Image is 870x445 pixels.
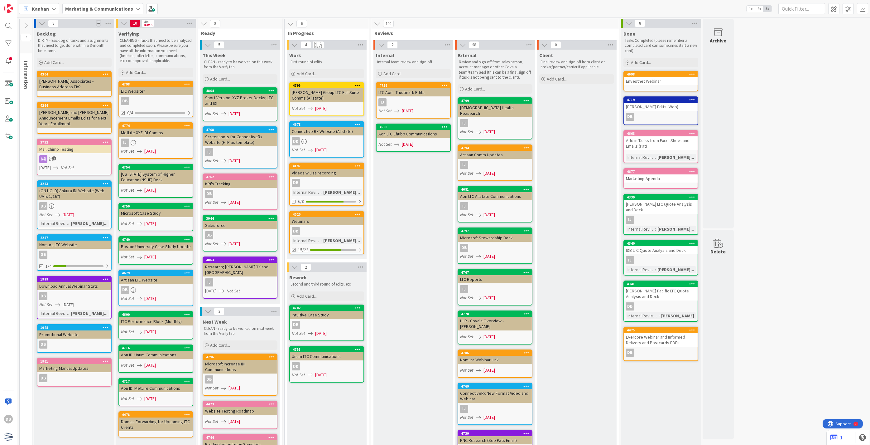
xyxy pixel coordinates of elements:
[460,170,473,176] i: Not Set
[483,129,495,135] span: [DATE]
[203,221,277,229] div: Salesforce
[624,256,698,264] div: IJ
[314,42,322,45] div: Min 1
[290,305,363,319] div: 4702Intuitive Case Study
[458,270,532,283] div: 4767LTC Reports
[465,86,485,92] span: Add Card...
[458,431,532,444] div: 4739PNC Research (See Pats Email)
[292,105,305,111] i: Not Set
[624,281,698,301] div: 4341[PERSON_NAME] Pacific LTC Quote Analysis and Deck
[121,221,134,226] i: Not Set
[130,20,140,27] span: 10
[460,202,468,210] div: IJ
[377,60,449,65] p: Internal team review and sign off.
[203,52,226,58] span: This Week
[48,20,59,27] span: 8
[37,108,111,128] div: [PERSON_NAME] and [PERSON_NAME] Announcement Emails Edits for Next Years Enrollment
[39,202,47,210] div: DB
[122,124,193,128] div: 4774
[119,312,193,325] div: 4690LTC Performance Block (Monthly)
[624,97,698,103] div: 4719
[37,139,111,153] div: 3732Mail Chimp Testing
[203,401,277,415] div: 4473Website Testing Roadmap
[631,60,651,65] span: Add Card...
[290,321,363,329] div: DB
[290,227,363,235] div: DB
[119,237,193,242] div: 4749
[626,113,634,121] div: DB
[203,127,277,146] div: 4768Screenshots for ConnectiveRx Website (FTP as template)
[300,41,311,49] span: 4
[37,145,111,153] div: Mail Chimp Testing
[204,60,276,70] p: CLEAN - ready to be worked on this week from the Verify tab.
[626,226,655,232] div: Internal Reviewer(s)
[37,325,111,339] div: 1948Promotional Website
[203,174,277,188] div: 4762KPI's Tracking
[624,216,698,224] div: IJ
[119,81,193,87] div: 4798
[624,200,698,214] div: [PERSON_NAME] LTC Quote Analysis and Deck
[710,37,727,44] div: Archive
[624,169,698,174] div: 4677
[118,31,139,37] span: Verifying
[144,220,156,227] span: [DATE]
[228,199,240,206] span: [DATE]
[376,52,394,58] span: Internal
[624,136,698,150] div: Add in Tasks from Excel Sheet and Emails (Pat)
[460,129,473,134] i: Not Set
[37,181,111,187] div: 3243
[119,345,193,359] div: 4716Aon IDI Unum Communications
[461,187,532,192] div: 4681
[206,89,277,93] div: 4864
[460,212,473,218] i: Not Set
[38,38,110,53] p: DIRTY - Backlog of tasks and assignments that need to get done within a 3-month timeframe.
[119,129,193,137] div: MetLife XYZ IDI Comms
[205,158,219,164] i: Not Set
[144,187,156,193] span: [DATE]
[37,325,111,330] div: 1948
[119,123,193,137] div: 4774MetLife XYZ IDI Comms
[290,83,363,88] div: 4795
[119,379,193,384] div: 4717
[624,327,698,333] div: 4475
[37,202,111,210] div: DB
[377,130,450,138] div: Aon LTC Chubb Communications
[290,212,363,217] div: 4020
[541,60,613,70] p: Final review and sign off from client or broker/partner/carrier if applicable.
[458,228,532,242] div: 4797Microsoft Stewardship Deck
[37,103,111,128] div: 4264[PERSON_NAME] and [PERSON_NAME] Announcement Emails Edits for Next Years Enrollment
[374,30,611,36] span: Reviews
[460,119,468,127] div: IJ
[290,163,363,177] div: 4197Videos w Liza recording
[379,83,450,88] div: 4756
[290,362,363,370] div: DB
[121,187,134,193] i: Not Set
[119,379,193,392] div: 4717Aon IDI MetLife Communications
[203,94,277,107] div: Short Version: XYZ Broker Decks; LTC and IDI
[203,127,277,133] div: 4768
[44,60,64,65] span: Add Card...
[377,88,450,96] div: LTC Aon - Trustmark Edits
[69,220,109,227] div: [PERSON_NAME]...
[458,270,532,275] div: 4767
[61,165,74,170] i: Not Set
[635,20,645,27] span: 8
[203,88,277,94] div: 4864
[655,154,656,161] span: :
[625,38,697,53] p: Tasks Completed (please remember a completed card can sometimes start a new card).
[39,164,51,171] span: [DATE]
[387,41,398,49] span: 2
[292,147,305,153] i: Not Set
[292,189,321,196] div: Internal Reviewer(s)
[377,124,450,138] div: 4680Aon LTC Chubb Communications
[626,154,655,161] div: Internal Reviewer(s)
[68,220,69,227] span: :
[293,164,363,168] div: 4197
[461,146,532,150] div: 4794
[119,312,193,317] div: 4690
[39,220,68,227] div: Internal Reviewer(s)
[624,103,698,111] div: [PERSON_NAME] Edits (Web)
[203,435,277,440] div: 4744
[290,169,363,177] div: Videos w Liza recording
[203,190,277,198] div: DB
